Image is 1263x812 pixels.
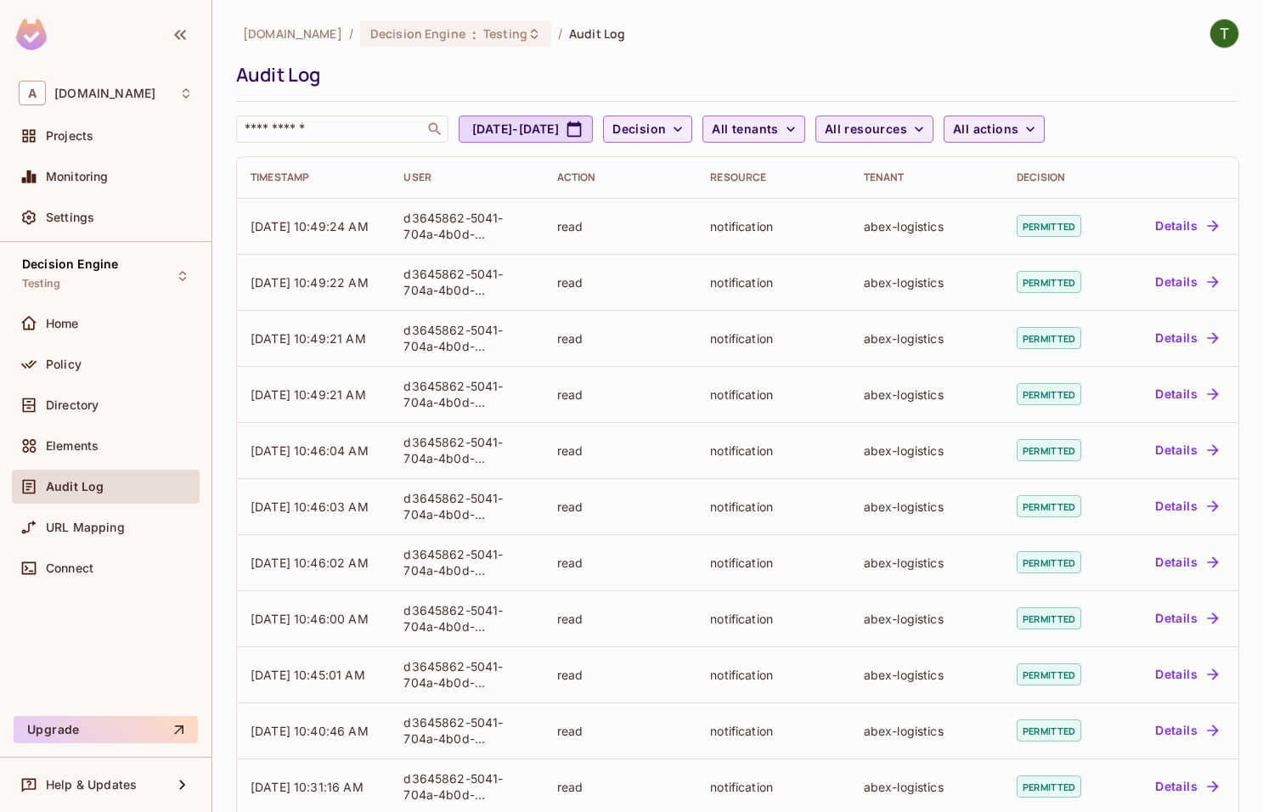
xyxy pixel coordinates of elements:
span: [DATE] 10:46:03 AM [251,499,369,514]
span: permitted [1017,439,1081,461]
span: Elements [46,439,99,453]
li: / [349,25,353,42]
div: read [557,274,683,290]
div: abex-logistics [864,386,990,403]
li: / [558,25,562,42]
div: abex-logistics [864,611,990,627]
span: permitted [1017,719,1081,742]
div: abex-logistics [864,499,990,515]
span: URL Mapping [46,521,125,534]
button: Details [1148,437,1225,464]
span: permitted [1017,327,1081,349]
div: notification [710,779,836,795]
div: d3645862-5041-704a-4b0d-dbb556f982c0 [403,322,529,354]
span: permitted [1017,663,1081,685]
div: notification [710,386,836,403]
button: All tenants [702,116,804,143]
div: Decision [1017,171,1100,184]
span: Monitoring [46,170,109,183]
div: d3645862-5041-704a-4b0d-dbb556f982c0 [403,434,529,466]
div: Resource [710,171,836,184]
div: abex-logistics [864,779,990,795]
span: [DATE] 10:49:24 AM [251,219,369,234]
span: Settings [46,211,94,224]
div: d3645862-5041-704a-4b0d-dbb556f982c0 [403,210,529,242]
span: Decision Engine [22,257,118,271]
div: abex-logistics [864,723,990,739]
button: Details [1148,605,1225,632]
span: [DATE] 10:46:04 AM [251,443,369,458]
div: d3645862-5041-704a-4b0d-dbb556f982c0 [403,714,529,747]
span: Policy [46,358,82,371]
span: : [471,27,477,41]
span: the active workspace [243,25,342,42]
span: [DATE] 10:49:22 AM [251,275,369,290]
div: read [557,218,683,234]
button: Upgrade [14,716,198,743]
span: permitted [1017,271,1081,293]
span: permitted [1017,383,1081,405]
img: Taha ÇEKEN [1210,20,1238,48]
div: read [557,723,683,739]
button: Details [1148,268,1225,296]
div: notification [710,330,836,347]
div: Action [557,171,683,184]
div: read [557,555,683,571]
div: read [557,667,683,683]
button: Details [1148,212,1225,240]
div: d3645862-5041-704a-4b0d-dbb556f982c0 [403,546,529,578]
span: permitted [1017,607,1081,629]
span: Audit Log [46,480,104,493]
div: abex-logistics [864,218,990,234]
div: Audit Log [236,62,1231,87]
span: All actions [953,119,1018,140]
button: All resources [815,116,933,143]
span: [DATE] 10:40:46 AM [251,724,369,738]
span: [DATE] 10:49:21 AM [251,331,366,346]
div: d3645862-5041-704a-4b0d-dbb556f982c0 [403,658,529,691]
span: Decision Engine [370,25,465,42]
div: read [557,443,683,459]
div: read [557,499,683,515]
span: All tenants [712,119,778,140]
div: Tenant [864,171,990,184]
span: Testing [22,277,60,290]
div: notification [710,667,836,683]
div: notification [710,611,836,627]
div: notification [710,443,836,459]
div: read [557,330,683,347]
span: permitted [1017,551,1081,573]
div: d3645862-5041-704a-4b0d-dbb556f982c0 [403,770,529,803]
div: notification [710,274,836,290]
div: d3645862-5041-704a-4b0d-dbb556f982c0 [403,602,529,634]
div: read [557,611,683,627]
button: All actions [944,116,1045,143]
div: abex-logistics [864,667,990,683]
span: permitted [1017,215,1081,237]
span: [DATE] 10:49:21 AM [251,387,366,402]
div: notification [710,723,836,739]
div: d3645862-5041-704a-4b0d-dbb556f982c0 [403,490,529,522]
span: Audit Log [569,25,625,42]
span: Projects [46,129,93,143]
button: Decision [603,116,692,143]
span: Home [46,317,79,330]
div: read [557,386,683,403]
span: All resources [825,119,907,140]
img: SReyMgAAAABJRU5ErkJggg== [16,19,47,50]
span: Decision [612,119,666,140]
button: [DATE]-[DATE] [459,116,593,143]
button: Details [1148,773,1225,800]
span: permitted [1017,775,1081,798]
div: d3645862-5041-704a-4b0d-dbb556f982c0 [403,378,529,410]
div: abex-logistics [864,274,990,290]
button: Details [1148,324,1225,352]
span: Testing [483,25,527,42]
span: [DATE] 10:46:00 AM [251,612,369,626]
span: permitted [1017,495,1081,517]
span: Connect [46,561,93,575]
span: [DATE] 10:45:01 AM [251,668,365,682]
span: [DATE] 10:31:16 AM [251,780,364,794]
span: Directory [46,398,99,412]
span: Help & Updates [46,778,137,792]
